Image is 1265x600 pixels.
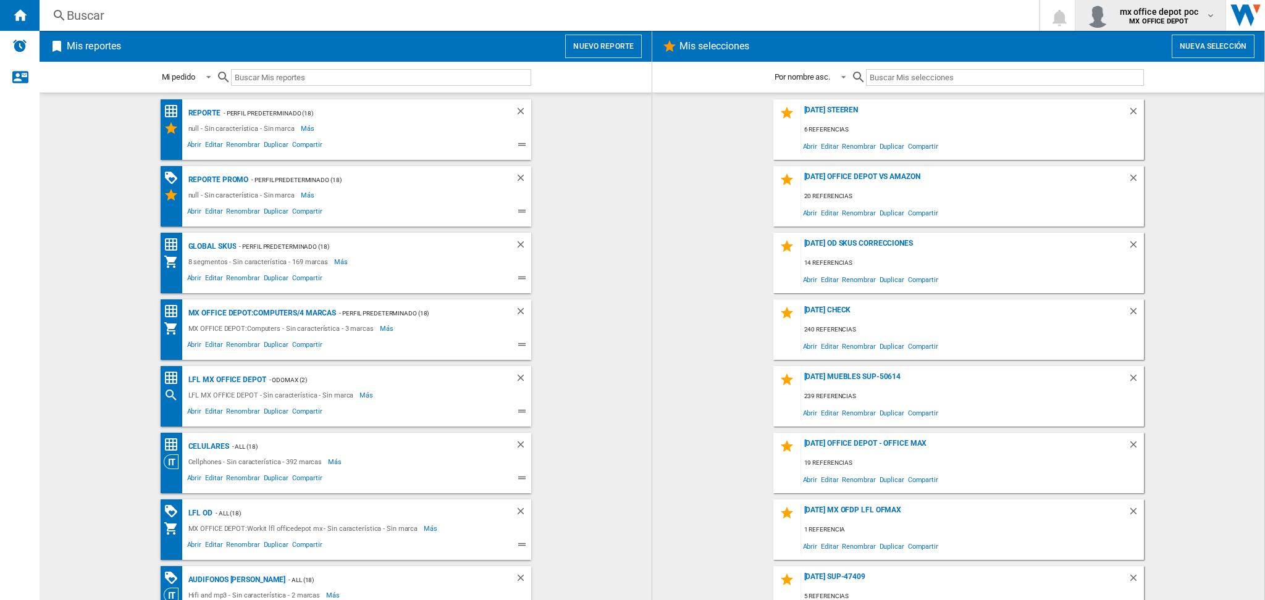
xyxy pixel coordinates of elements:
[801,106,1128,122] div: [DATE] STEEREN
[185,572,286,588] div: Audifonos [PERSON_NAME]
[185,206,204,220] span: Abrir
[262,139,290,154] span: Duplicar
[301,188,316,202] span: Más
[64,35,124,58] h2: Mis reportes
[229,439,490,454] div: - ALL (18)
[164,170,185,186] div: Matriz de PROMOCIONES
[164,254,185,269] div: Mi colección
[840,538,877,554] span: Renombrar
[203,272,224,287] span: Editar
[801,404,820,421] span: Abrir
[236,239,490,254] div: - Perfil predeterminado (18)
[1085,3,1110,28] img: profile.jpg
[185,521,424,536] div: MX OFFICE DEPOT:Workit lfl officedepot mx - Sin característica - Sin marca
[203,206,224,220] span: Editar
[906,204,940,221] span: Compartir
[185,172,249,188] div: Reporte PROMO
[1129,17,1188,25] b: MX OFFICE DEPOT
[185,339,204,354] span: Abrir
[840,138,877,154] span: Renombrar
[801,372,1128,389] div: [DATE] muebles SUP-50614
[819,404,840,421] span: Editar
[164,237,185,252] div: Matriz de precios
[185,139,204,154] span: Abrir
[424,521,439,536] span: Más
[1128,572,1144,589] div: Borrar
[185,239,237,254] div: Global SKUs
[285,572,490,588] div: - ALL (18)
[1128,306,1144,322] div: Borrar
[819,471,840,488] span: Editar
[301,121,316,136] span: Más
[515,172,531,188] div: Borrar
[515,306,531,321] div: Borrar
[290,272,324,287] span: Compartir
[185,406,204,420] span: Abrir
[67,7,1007,24] div: Buscar
[359,388,375,402] span: Más
[1128,372,1144,389] div: Borrar
[290,339,324,354] span: Compartir
[185,439,229,454] div: Celulares
[878,404,906,421] span: Duplicar
[515,506,531,521] div: Borrar
[801,322,1144,338] div: 240 referencias
[185,188,301,202] div: null - Sin característica - Sin marca
[262,272,290,287] span: Duplicar
[1120,6,1199,18] span: mx office depot poc
[801,204,820,221] span: Abrir
[801,271,820,288] span: Abrir
[328,454,343,469] span: Más
[878,471,906,488] span: Duplicar
[203,472,224,487] span: Editar
[801,456,1144,471] div: 19 referencias
[565,35,642,58] button: Nuevo reporte
[801,471,820,488] span: Abrir
[677,35,752,58] h2: Mis selecciones
[515,439,531,454] div: Borrar
[262,206,290,220] span: Duplicar
[224,139,261,154] span: Renombrar
[840,271,877,288] span: Renombrar
[290,406,324,420] span: Compartir
[164,121,185,136] div: Mis Selecciones
[801,138,820,154] span: Abrir
[866,69,1143,86] input: Buscar Mis selecciones
[203,539,224,554] span: Editar
[336,306,490,321] div: - Perfil predeterminado (18)
[819,338,840,354] span: Editar
[878,204,906,221] span: Duplicar
[185,106,221,121] div: REPORTE
[906,404,940,421] span: Compartir
[185,272,204,287] span: Abrir
[164,370,185,386] div: Matriz de precios
[840,471,877,488] span: Renombrar
[906,271,940,288] span: Compartir
[515,106,531,121] div: Borrar
[840,404,877,421] span: Renombrar
[164,504,185,519] div: Matriz de PROMOCIONES
[819,271,840,288] span: Editar
[248,172,490,188] div: - Perfil predeterminado (18)
[290,539,324,554] span: Compartir
[224,406,261,420] span: Renombrar
[515,572,531,588] div: Borrar
[203,139,224,154] span: Editar
[224,206,261,220] span: Renombrar
[185,454,329,469] div: Cellphones - Sin característica - 392 marcas
[203,339,224,354] span: Editar
[185,506,212,521] div: LFL OD
[164,521,185,536] div: Mi colección
[801,522,1144,538] div: 1 referencia
[801,172,1128,189] div: [DATE] OFFICE DEPOT VS AMAZON
[212,506,490,521] div: - ALL (18)
[224,539,261,554] span: Renombrar
[185,372,266,388] div: LFL MX OFFICE DEPOT
[1128,439,1144,456] div: Borrar
[801,122,1144,138] div: 6 referencias
[801,239,1128,256] div: [DATE] OD SKUS CORRECCIONES
[801,256,1144,271] div: 14 referencias
[164,188,185,202] div: Mis Selecciones
[515,239,531,254] div: Borrar
[819,538,840,554] span: Editar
